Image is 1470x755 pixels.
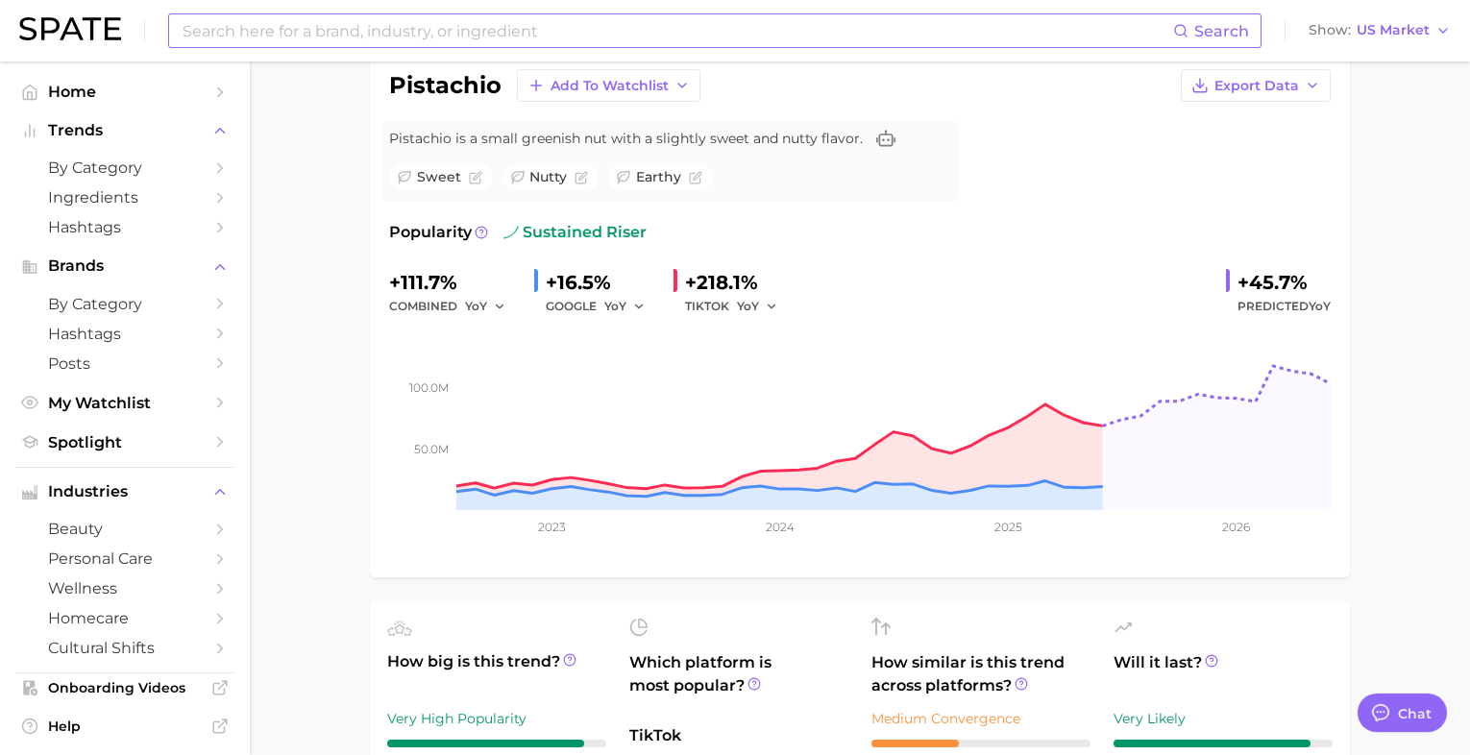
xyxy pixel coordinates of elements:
[48,83,202,101] span: Home
[15,673,234,702] a: Onboarding Videos
[389,129,863,149] span: Pistachio is a small greenish nut with a slightly sweet and nutty flavor.
[48,679,202,696] span: Onboarding Videos
[546,295,658,318] div: GOOGLE
[503,225,519,240] img: sustained riser
[15,633,234,663] a: cultural shifts
[629,651,848,715] span: Which platform is most popular?
[1194,22,1249,40] span: Search
[19,17,121,40] img: SPATE
[48,718,202,735] span: Help
[48,158,202,177] span: by Category
[48,609,202,627] span: homecare
[689,171,702,184] button: Flag as miscategorized or irrelevant
[636,167,681,187] span: earthy
[629,724,848,747] span: TikTok
[48,295,202,313] span: by Category
[15,477,234,506] button: Industries
[15,252,234,280] button: Brands
[766,520,795,534] tspan: 2024
[389,295,519,318] div: combined
[389,221,472,244] span: Popularity
[15,349,234,378] a: Posts
[871,740,1090,747] div: 4 / 10
[387,740,606,747] div: 9 / 10
[15,77,234,107] a: Home
[538,520,566,534] tspan: 2023
[48,325,202,343] span: Hashtags
[48,394,202,412] span: My Watchlist
[871,651,1090,697] span: How similar is this trend across platforms?
[15,573,234,603] a: wellness
[1304,18,1456,43] button: ShowUS Market
[685,267,791,298] div: +218.1%
[15,544,234,573] a: personal care
[48,520,202,538] span: beauty
[15,116,234,145] button: Trends
[48,218,202,236] span: Hashtags
[1222,520,1250,534] tspan: 2026
[1309,299,1331,313] span: YoY
[465,298,487,314] span: YoY
[551,78,669,94] span: Add to Watchlist
[1237,295,1331,318] span: Predicted
[1237,267,1331,298] div: +45.7%
[1357,25,1430,36] span: US Market
[1114,740,1333,747] div: 9 / 10
[604,295,646,318] button: YoY
[15,319,234,349] a: Hashtags
[389,74,502,97] h1: pistachio
[469,171,482,184] button: Flag as miscategorized or irrelevant
[15,603,234,633] a: homecare
[389,267,519,298] div: +111.7%
[181,14,1173,47] input: Search here for a brand, industry, or ingredient
[503,221,647,244] span: sustained riser
[685,295,791,318] div: TIKTOK
[604,298,626,314] span: YoY
[15,212,234,242] a: Hashtags
[387,707,606,730] div: Very High Popularity
[48,257,202,275] span: Brands
[15,427,234,457] a: Spotlight
[871,707,1090,730] div: Medium Convergence
[517,69,700,102] button: Add to Watchlist
[1114,651,1333,697] span: Will it last?
[1214,78,1299,94] span: Export Data
[994,520,1022,534] tspan: 2025
[15,183,234,212] a: Ingredients
[48,483,202,500] span: Industries
[737,295,778,318] button: YoY
[465,295,506,318] button: YoY
[575,171,588,184] button: Flag as miscategorized or irrelevant
[48,549,202,568] span: personal care
[15,289,234,319] a: by Category
[417,167,461,187] span: sweet
[48,433,202,451] span: Spotlight
[1181,69,1331,102] button: Export Data
[48,354,202,373] span: Posts
[1309,25,1351,36] span: Show
[15,514,234,544] a: beauty
[48,122,202,139] span: Trends
[48,639,202,657] span: cultural shifts
[387,650,606,697] span: How big is this trend?
[546,267,658,298] div: +16.5%
[48,579,202,597] span: wellness
[15,712,234,741] a: Help
[737,298,759,314] span: YoY
[15,388,234,418] a: My Watchlist
[15,153,234,183] a: by Category
[1114,707,1333,730] div: Very Likely
[529,167,567,187] span: nutty
[48,188,202,207] span: Ingredients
